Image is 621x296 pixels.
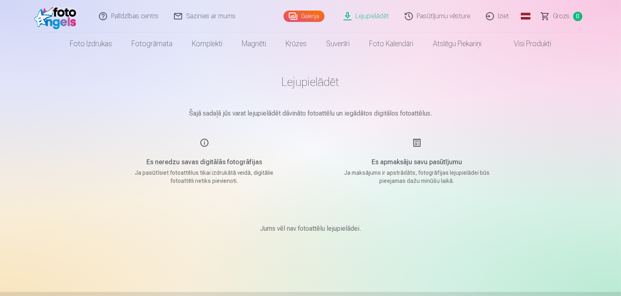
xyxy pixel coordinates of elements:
h5: Es neredzu savas digitālās fotogrāfijas [127,157,281,167]
p: Ja maksājums ir apstrādāts, fotogrāfijas lejupielādei būs pieejamas dažu minūšu laikā. [340,169,494,185]
a: Suvenīri [316,32,359,55]
p: Jums vēl nav fotoattēlu lejupielādei. [260,224,361,234]
span: 0 [573,12,582,21]
a: Visi produkti [491,32,561,55]
h5: Es apmaksāju savu pasūtījumu [340,157,494,167]
h1: Lejupielādēt [108,75,514,89]
a: Foto izdrukas [60,32,122,55]
a: Foto kalendāri [359,32,423,55]
img: /fa1 [34,3,81,29]
a: Krūzes [276,32,316,55]
a: Komplekti [182,32,232,55]
a: Fotogrāmata [122,32,182,55]
p: Šajā sadaļā jūs varat lejupielādēt dāvināto fotoattēlu un iegādātos digitālos fotoattēlus. [108,109,514,118]
span: Grozs [553,11,570,21]
a: Atslēgu piekariņi [423,32,491,55]
a: Magnēti [232,32,276,55]
a: Galerija [284,11,324,22]
p: Ja pasūtīsiet fotoattēlus tikai izdrukātā veidā, digitālie fotoattēli netiks pievienoti. [127,169,281,185]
